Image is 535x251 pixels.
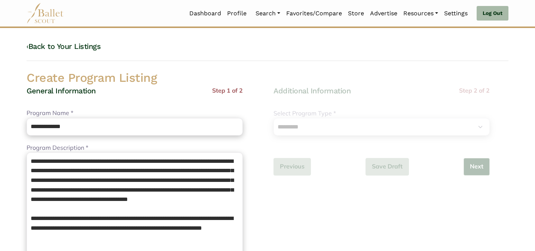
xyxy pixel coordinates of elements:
[27,108,73,118] label: Program Name *
[367,6,400,21] a: Advertise
[345,6,367,21] a: Store
[186,6,224,21] a: Dashboard
[212,86,243,96] p: Step 1 of 2
[27,41,28,51] code: ‹
[400,6,441,21] a: Resources
[27,143,88,153] label: Program Description *
[253,6,283,21] a: Search
[224,6,250,21] a: Profile
[27,86,96,96] h4: General Information
[441,6,471,21] a: Settings
[21,70,514,86] h2: Create Program Listing
[477,6,508,21] a: Log Out
[27,42,101,51] a: ‹Back to Your Listings
[283,6,345,21] a: Favorites/Compare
